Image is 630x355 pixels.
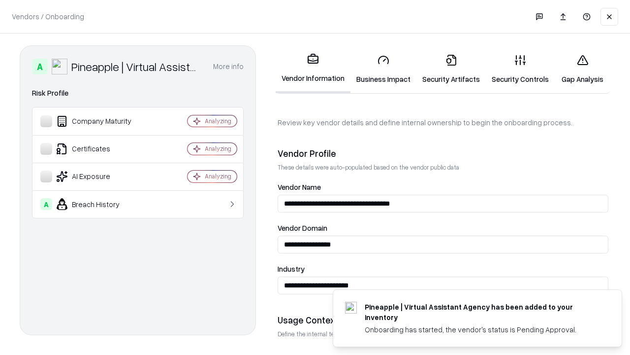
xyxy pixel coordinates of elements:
a: Vendor Information [276,45,350,93]
div: Risk Profile [32,87,244,99]
a: Business Impact [350,46,416,92]
div: Breach History [40,198,158,210]
p: Vendors / Onboarding [12,11,84,22]
a: Security Controls [486,46,555,92]
div: AI Exposure [40,171,158,182]
img: Pineapple | Virtual Assistant Agency [52,59,67,74]
div: A [32,59,48,74]
a: Security Artifacts [416,46,486,92]
div: Analyzing [205,144,231,153]
p: Define the internal team and reason for using this vendor. This helps assess business relevance a... [278,330,608,338]
div: Pineapple | Virtual Assistant Agency [71,59,201,74]
a: Gap Analysis [555,46,610,92]
div: Pineapple | Virtual Assistant Agency has been added to your inventory [365,302,598,322]
label: Vendor Name [278,183,608,191]
div: Analyzing [205,172,231,180]
img: trypineapple.com [345,302,357,314]
div: Certificates [40,143,158,155]
p: These details were auto-populated based on the vendor public data [278,163,608,172]
button: More info [213,58,244,75]
div: A [40,198,52,210]
div: Usage Context [278,314,608,326]
div: Analyzing [205,117,231,125]
div: Onboarding has started, the vendor's status is Pending Approval. [365,324,598,335]
label: Vendor Domain [278,224,608,232]
label: Industry [278,265,608,273]
p: Review key vendor details and define internal ownership to begin the onboarding process. [278,117,608,128]
div: Vendor Profile [278,147,608,159]
div: Company Maturity [40,115,158,127]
